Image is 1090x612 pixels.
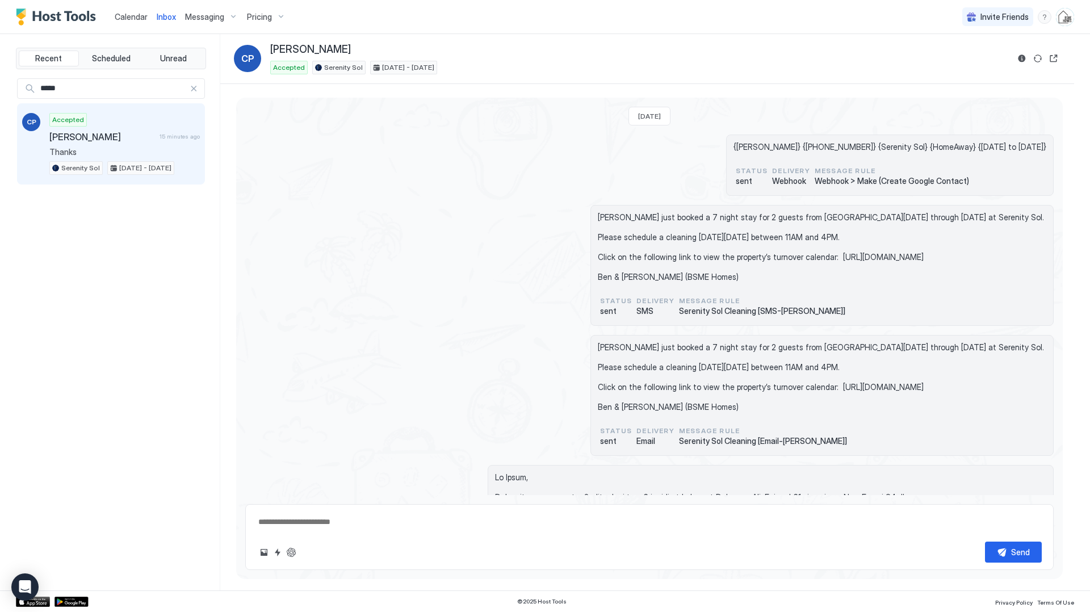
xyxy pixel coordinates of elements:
span: Accepted [273,62,305,73]
span: Email [636,436,674,446]
span: Terms Of Use [1037,599,1074,606]
button: Quick reply [271,546,284,559]
a: App Store [16,597,50,607]
span: Serenity Sol [61,163,100,173]
span: Serenity Sol Cleaning [SMS-[PERSON_NAME]] [679,306,845,316]
span: Message Rule [815,166,969,176]
span: [DATE] - [DATE] [119,163,171,173]
div: tab-group [16,48,206,69]
span: [PERSON_NAME] just booked a 7 night stay for 2 guests from [GEOGRAPHIC_DATA][DATE] through [DATE]... [598,212,1046,282]
input: Input Field [36,79,190,98]
span: Inbox [157,12,176,22]
button: Send [985,542,1042,563]
span: Thanks [49,147,200,157]
span: [DATE] [638,112,661,120]
span: [DATE] - [DATE] [382,62,434,73]
span: Delivery [772,166,810,176]
a: Google Play Store [54,597,89,607]
button: Recent [19,51,79,66]
a: Calendar [115,11,148,23]
span: Invite Friends [980,12,1029,22]
span: CP [241,52,254,65]
span: Delivery [636,296,674,306]
span: sent [600,436,632,446]
span: Webhook [772,176,810,186]
span: Webhook > Make (Create Google Contact) [815,176,969,186]
div: Open Intercom Messenger [11,573,39,601]
span: sent [600,306,632,316]
button: Sync reservation [1031,52,1045,65]
span: CP [27,117,36,127]
span: Scheduled [92,53,131,64]
span: Serenity Sol [324,62,363,73]
span: 15 minutes ago [160,133,200,140]
span: Pricing [247,12,272,22]
span: Message Rule [679,426,847,436]
span: Calendar [115,12,148,22]
a: Privacy Policy [995,596,1033,607]
span: status [600,426,632,436]
div: User profile [1056,8,1074,26]
span: [PERSON_NAME] just booked a 7 night stay for 2 guests from [GEOGRAPHIC_DATA][DATE] through [DATE]... [598,342,1046,412]
a: Terms Of Use [1037,596,1074,607]
span: sent [736,176,768,186]
button: Scheduled [81,51,141,66]
span: [PERSON_NAME] [270,43,351,56]
span: Accepted [52,115,84,125]
div: Send [1011,546,1030,558]
span: {[PERSON_NAME]} {[PHONE_NUMBER]} {Serenity Sol} {HomeAway} {[DATE] to [DATE]} [733,142,1046,152]
span: Unread [160,53,187,64]
span: Messaging [185,12,224,22]
span: SMS [636,306,674,316]
button: Unread [143,51,203,66]
button: Reservation information [1015,52,1029,65]
a: Inbox [157,11,176,23]
button: Upload image [257,546,271,559]
span: [PERSON_NAME] [49,131,155,142]
span: © 2025 Host Tools [517,598,567,605]
button: Open reservation [1047,52,1060,65]
span: status [736,166,768,176]
span: Serenity Sol Cleaning [Email-[PERSON_NAME]] [679,436,847,446]
button: ChatGPT Auto Reply [284,546,298,559]
span: Delivery [636,426,674,436]
span: Privacy Policy [995,599,1033,606]
span: Recent [35,53,62,64]
span: status [600,296,632,306]
div: menu [1038,10,1051,24]
span: Message Rule [679,296,845,306]
a: Host Tools Logo [16,9,101,26]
